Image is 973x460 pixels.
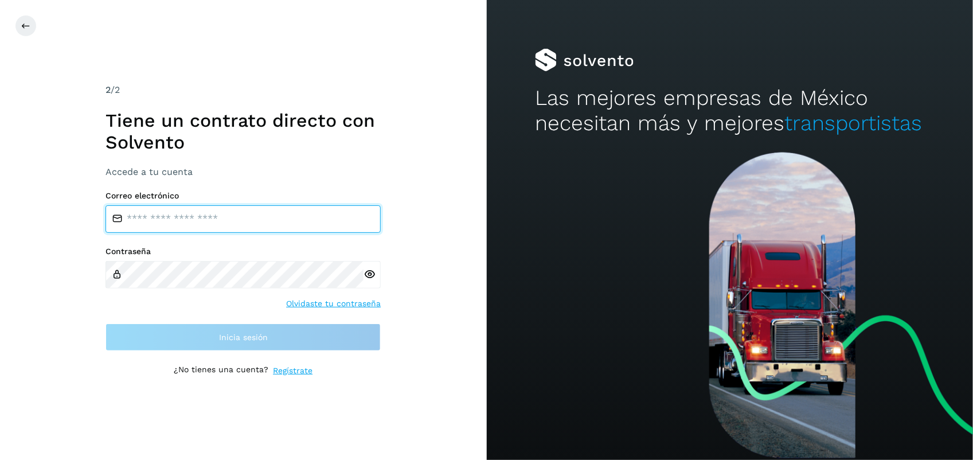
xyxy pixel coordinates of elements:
span: Inicia sesión [219,333,268,341]
a: Regístrate [273,365,312,377]
div: /2 [105,83,381,97]
p: ¿No tienes una cuenta? [174,365,268,377]
h3: Accede a tu cuenta [105,166,381,177]
h2: Las mejores empresas de México necesitan más y mejores [535,85,924,137]
a: Olvidaste tu contraseña [286,298,381,310]
span: transportistas [784,111,922,135]
button: Inicia sesión [105,323,381,351]
label: Contraseña [105,247,381,256]
label: Correo electrónico [105,191,381,201]
h1: Tiene un contrato directo con Solvento [105,110,381,154]
span: 2 [105,84,111,95]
